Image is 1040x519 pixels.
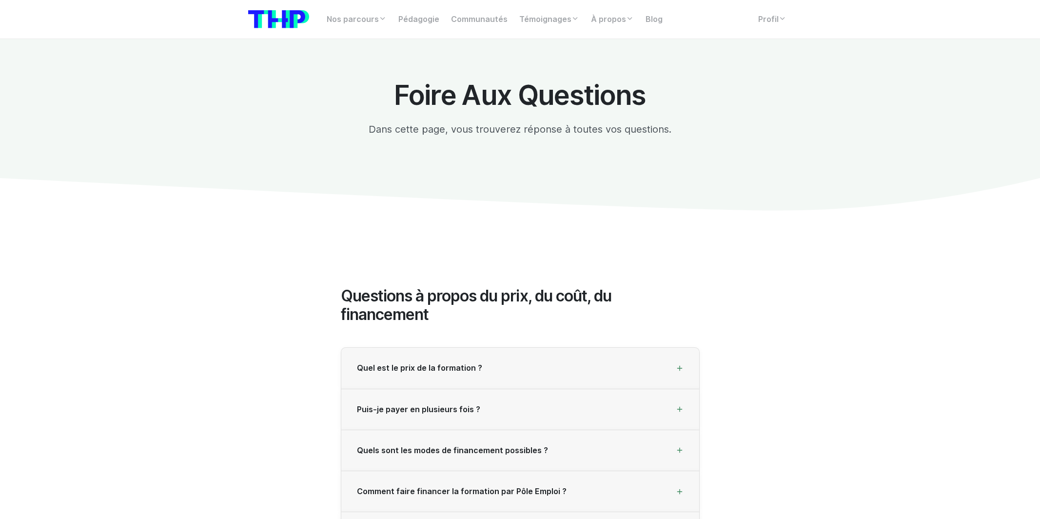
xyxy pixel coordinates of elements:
span: Puis-je payer en plusieurs fois ? [357,405,480,414]
img: logo [248,10,309,28]
h1: Foire Aux Questions [341,80,700,110]
span: Comment faire financer la formation par Pôle Emploi ? [357,487,567,496]
a: À propos [585,10,640,29]
a: Communautés [445,10,513,29]
p: Dans cette page, vous trouverez réponse à toutes vos questions. [341,122,700,137]
a: Blog [640,10,668,29]
span: Quel est le prix de la formation ? [357,363,482,373]
a: Témoignages [513,10,585,29]
h2: Questions à propos du prix, du coût, du financement [341,287,700,324]
span: Quels sont les modes de financement possibles ? [357,446,548,455]
a: Profil [752,10,792,29]
a: Pédagogie [392,10,445,29]
a: Nos parcours [321,10,392,29]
